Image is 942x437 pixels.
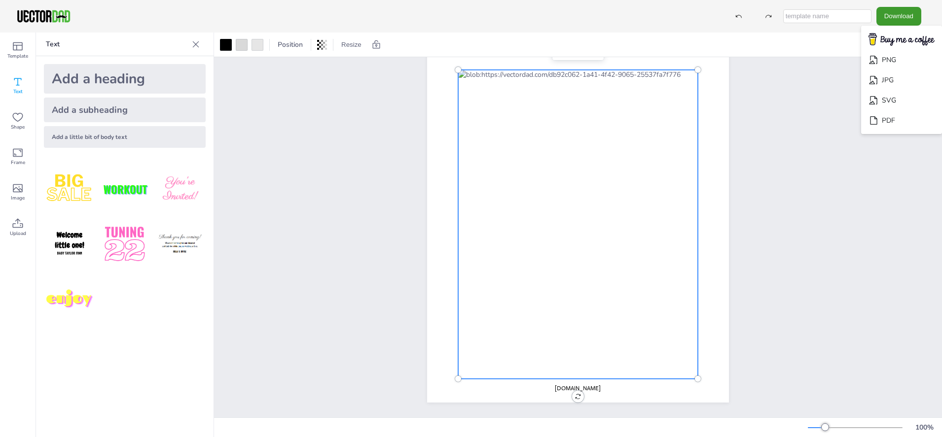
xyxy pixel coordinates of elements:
span: [DOMAIN_NAME] [555,384,601,392]
p: Text [46,33,188,56]
span: Text [13,88,23,96]
img: GNLDUe7.png [44,219,95,270]
li: PDF [861,110,942,131]
button: Resize [337,37,365,53]
span: Shape [11,123,25,131]
img: 1B4LbXY.png [99,219,150,270]
input: template name [783,9,871,23]
div: Add a heading [44,64,206,94]
ul: Download [861,26,942,134]
img: M7yqmqo.png [44,274,95,325]
li: PNG [861,50,942,70]
button: Download [876,7,921,25]
li: SVG [861,90,942,110]
div: 100 % [912,423,936,432]
img: buymecoffee.png [862,30,941,49]
span: Template [7,52,28,60]
img: VectorDad-1.png [16,9,72,24]
img: BBMXfK6.png [154,164,206,215]
div: Add a little bit of body text [44,126,206,148]
span: Frame [11,159,25,167]
span: Position [276,40,305,49]
img: K4iXMrW.png [154,219,206,270]
span: Image [11,194,25,202]
li: JPG [861,70,942,90]
img: XdJCRjX.png [99,164,150,215]
img: style1.png [44,164,95,215]
span: WEEKLY MEAL PLANNER [472,36,684,57]
span: Upload [10,230,26,237]
div: Add a subheading [44,98,206,122]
